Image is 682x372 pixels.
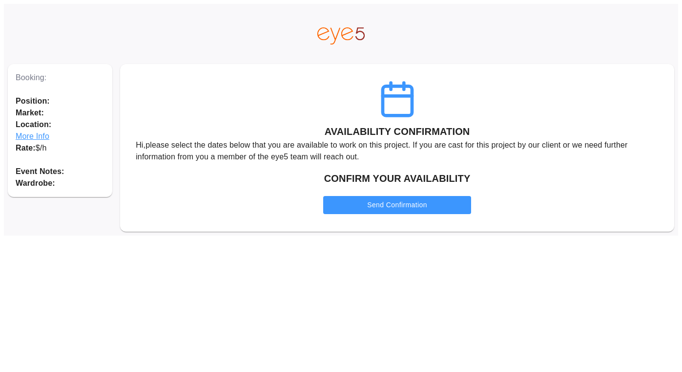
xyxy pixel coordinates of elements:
h6: CONFIRM YOUR AVAILABILITY [128,171,666,186]
p: Event Notes: [16,166,104,177]
span: Rate: [16,144,36,152]
button: Send Confirmation [323,196,471,214]
p: $ /h [16,142,104,154]
span: Position: [16,97,50,105]
p: Wardrobe: [16,177,104,189]
p: Hi, please select the dates below that you are available to work on this project. If you are cast... [136,139,659,163]
span: More Info [16,131,104,142]
p: Booking: [16,72,104,84]
h6: AVAILABILITY CONFIRMATION [325,124,470,139]
span: Location: [16,119,104,131]
span: Market: [16,109,44,117]
img: eye5 [317,27,364,44]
